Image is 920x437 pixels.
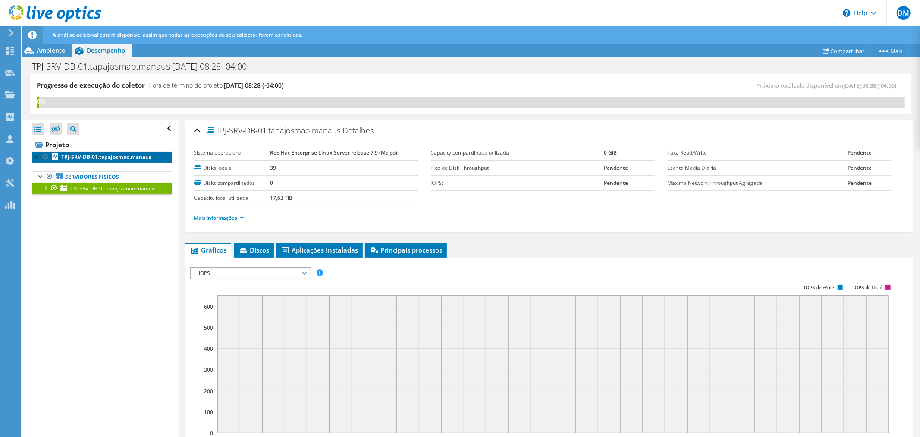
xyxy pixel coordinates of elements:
h1: TPJ-SRV-DB-01.tapajosmao.manaus [DATE] 08:28 -04:00 [28,62,260,71]
a: Projeto [32,138,172,152]
span: Aplicações Instaladas [280,246,358,254]
h4: Hora de término do projeto: [148,81,283,90]
text: 0 [210,430,213,437]
span: Desempenho [87,46,126,54]
span: Gráficos [190,246,227,254]
b: 17,63 TiB [270,194,292,202]
b: Red Hat Enterprise Linux Server release 7.9 (Maipo) [270,149,398,156]
a: TPJ-SRV-DB-01.tapajosmao.manaus [32,183,172,194]
text: 400 [204,345,213,352]
b: Pendente [848,149,872,156]
label: Capacity local utilizada [194,194,270,203]
svg: \n [843,9,851,17]
span: IOPS [195,268,306,279]
label: Pico de Disk Throughput [431,164,604,172]
span: Discos [239,246,270,254]
b: 0 [270,179,273,187]
label: Sistema operacional [194,149,270,157]
label: Disks locais [194,164,270,172]
span: Próximo recálculo disponível em [756,82,901,89]
b: 39 [270,164,276,171]
span: Principais processos [369,246,443,254]
b: Pendente [848,164,872,171]
b: Pendente [604,164,628,171]
a: Compartilhar [816,44,871,57]
text: 500 [204,324,213,332]
a: Mais informações [194,214,244,222]
label: IOPS: [431,179,604,187]
span: TPJ-SRV-DB-01.tapajosmao.manaus [205,125,341,135]
a: Servidores físicos [32,171,172,183]
a: Mais [871,44,909,57]
label: Maxima Network Throughput Agregada [668,179,848,187]
b: TPJ-SRV-DB-01.tapajosmao.manaus [61,153,151,161]
text: IOPS de Read [853,285,882,291]
span: A análise adicional estará disponível assim que todas as execuções do seu collector forem concluí... [53,31,302,38]
text: 200 [204,387,213,395]
b: Pendente [848,179,872,187]
span: [DATE] 08:38 (-04:00) [843,82,896,89]
label: Disks compartilhados [194,179,270,187]
label: Taxa Read/Write [668,149,848,157]
span: Ambiente [37,46,65,54]
span: DM [897,6,911,20]
b: Pendente [604,179,628,187]
label: Escrita Média Diária [668,164,848,172]
text: IOPS de Write [804,285,834,291]
span: Detalhes [343,125,374,136]
span: [DATE] 08:28 (-04:00) [224,81,283,89]
text: 100 [204,408,213,416]
b: 0 GiB [604,149,617,156]
div: 0% [37,97,39,106]
a: TPJ-SRV-DB-01.tapajosmao.manaus [32,152,172,163]
label: Capacity compartilhada utilizada [431,149,604,157]
text: 300 [204,366,213,374]
text: 600 [204,303,213,310]
span: TPJ-SRV-DB-01.tapajosmao.manaus [70,185,156,192]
